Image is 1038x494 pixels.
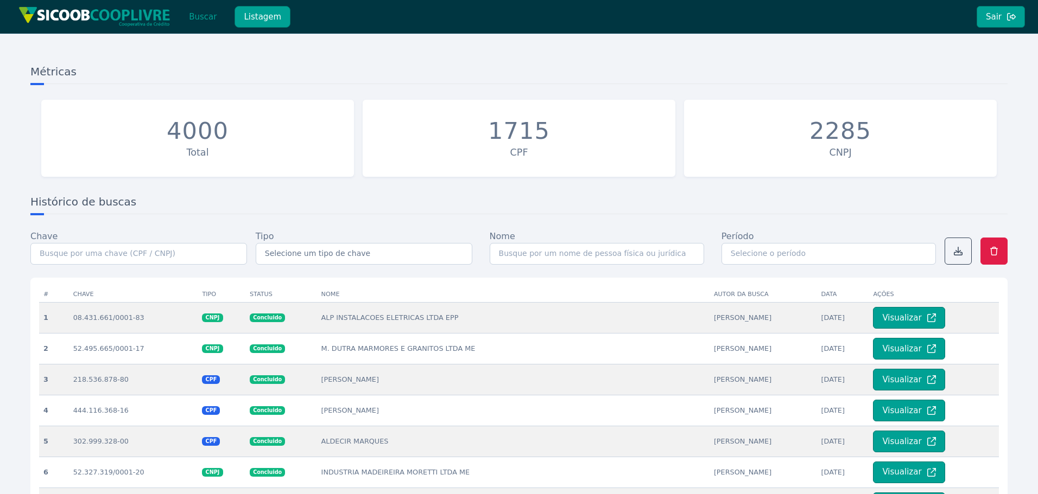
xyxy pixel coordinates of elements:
input: Selecione o período [721,243,936,265]
span: Concluido [250,344,285,353]
td: [DATE] [817,395,869,426]
td: [PERSON_NAME] [317,364,710,395]
label: Tipo [256,230,274,243]
th: 5 [39,426,69,457]
td: [PERSON_NAME] [710,426,817,457]
button: Visualizar [873,400,945,421]
span: CPF [202,406,220,415]
th: 3 [39,364,69,395]
button: Visualizar [873,431,945,452]
span: Concluido [250,406,285,415]
button: Visualizar [873,338,945,360]
td: INDUSTRIA MADEIREIRA MORETTI LTDA ME [317,457,710,487]
label: Nome [490,230,515,243]
label: Período [721,230,754,243]
td: [PERSON_NAME] [710,457,817,487]
button: Visualizar [873,307,945,329]
button: Sair [977,6,1025,28]
td: 08.431.661/0001-83 [69,302,198,333]
div: CPF [368,145,670,159]
span: Concluido [250,437,285,446]
td: [PERSON_NAME] [710,302,817,333]
td: [DATE] [817,333,869,364]
h3: Métricas [30,64,1008,84]
img: img/sicoob_cooplivre.png [18,7,170,27]
div: 2285 [809,117,871,145]
td: [DATE] [817,364,869,395]
div: Total [47,145,349,159]
th: # [39,286,69,303]
td: 218.536.878-80 [69,364,198,395]
th: Ações [869,286,999,303]
span: CPF [202,437,220,446]
span: CNPJ [202,468,223,477]
td: 52.327.319/0001-20 [69,457,198,487]
input: Busque por uma chave (CPF / CNPJ) [30,243,247,265]
td: 444.116.368-16 [69,395,198,426]
td: [PERSON_NAME] [710,333,817,364]
span: Concluido [250,313,285,322]
div: 4000 [167,117,229,145]
div: 1715 [488,117,550,145]
td: [DATE] [817,302,869,333]
button: Visualizar [873,369,945,390]
th: 4 [39,395,69,426]
button: Listagem [235,6,290,28]
input: Busque por um nome de pessoa física ou jurídica [490,243,704,265]
td: [PERSON_NAME] [710,395,817,426]
th: Status [245,286,317,303]
th: 1 [39,302,69,333]
th: 6 [39,457,69,487]
button: Visualizar [873,461,945,483]
th: Chave [69,286,198,303]
td: 52.495.665/0001-17 [69,333,198,364]
td: [DATE] [817,457,869,487]
label: Chave [30,230,58,243]
button: Buscar [180,6,226,28]
td: ALP INSTALACOES ELETRICAS LTDA EPP [317,302,710,333]
th: Tipo [198,286,245,303]
td: [PERSON_NAME] [710,364,817,395]
span: Concluido [250,468,285,477]
td: ALDECIR MARQUES [317,426,710,457]
h3: Histórico de buscas [30,194,1008,214]
td: M. DUTRA MARMORES E GRANITOS LTDA ME [317,333,710,364]
th: Nome [317,286,710,303]
td: [DATE] [817,426,869,457]
div: CNPJ [689,145,991,159]
td: 302.999.328-00 [69,426,198,457]
span: Concluido [250,375,285,384]
td: [PERSON_NAME] [317,395,710,426]
span: CPF [202,375,220,384]
span: CNPJ [202,313,223,322]
th: Autor da busca [710,286,817,303]
span: CNPJ [202,344,223,353]
th: Data [817,286,869,303]
th: 2 [39,333,69,364]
